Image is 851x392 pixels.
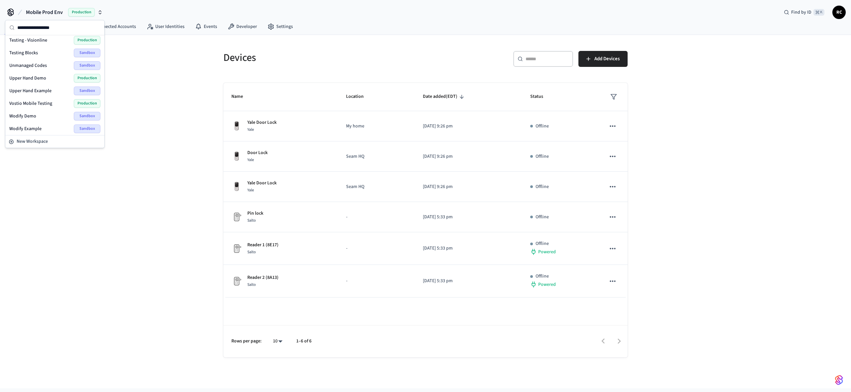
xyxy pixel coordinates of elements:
span: Yale [247,157,254,163]
span: Sandbox [74,124,100,133]
span: Testing Blocks [9,50,38,56]
span: Yale [247,127,254,132]
span: Unmanaged Codes [9,62,47,69]
span: Date added(EDT) [423,92,466,102]
span: Sandbox [74,49,100,57]
span: Production [74,36,100,45]
span: Yale [247,187,254,193]
span: Mobile Prod Env [26,8,63,16]
img: Placeholder Lock Image [231,243,242,254]
img: Placeholder Lock Image [231,212,242,222]
p: Offline [536,240,549,247]
p: [DATE] 5:33 pm [423,214,514,221]
p: Rows per page: [231,338,262,345]
span: Powered [538,249,556,255]
p: Yale Door Lock [247,119,277,126]
table: sticky table [223,83,628,297]
p: Offline [536,273,549,280]
span: Wodify Example [9,125,42,132]
span: Salto [247,218,256,223]
span: Vostio Mobile Testing [9,100,52,107]
span: Find by ID [791,9,811,16]
p: Offline [536,123,549,130]
p: 1–6 of 6 [296,338,311,345]
div: Find by ID⌘ K [779,6,830,18]
div: Suggestions [5,35,104,135]
span: Upper Hand Demo [9,75,46,82]
span: Wodify Demo [9,113,36,119]
p: - [346,245,407,252]
a: Connected Accounts [81,21,141,33]
span: Upper Hand Example [9,88,52,94]
p: Seam HQ [346,183,407,190]
span: Production [74,99,100,108]
p: [DATE] 9:26 pm [423,183,514,190]
p: Yale Door Lock [247,180,277,187]
a: Events [190,21,222,33]
p: [DATE] 9:26 pm [423,123,514,130]
span: Location [346,92,372,102]
p: Door Lock [247,149,268,156]
a: Settings [262,21,298,33]
span: RC [833,6,845,18]
img: Yale Assure Touchscreen Wifi Smart Lock, Satin Nickel, Front [231,181,242,192]
span: Salto [247,249,256,255]
p: [DATE] 5:33 pm [423,245,514,252]
button: Add Devices [578,51,628,67]
p: [DATE] 5:33 pm [423,278,514,285]
p: Offline [536,153,549,160]
span: Testing - Visionline [9,37,47,44]
span: Production [68,8,95,17]
span: ⌘ K [813,9,824,16]
span: Salto [247,282,256,288]
a: Developer [222,21,262,33]
h5: Devices [223,51,422,65]
span: Status [530,92,552,102]
button: New Workspace [6,136,104,147]
span: Sandbox [74,87,100,95]
div: 10 [270,336,286,346]
p: Seam HQ [346,153,407,160]
p: Reader 2 (8A13) [247,274,279,281]
p: - [346,214,407,221]
span: Production [74,74,100,83]
button: RC [832,6,846,19]
span: Powered [538,281,556,288]
span: Sandbox [74,61,100,70]
span: Add Devices [594,55,620,63]
img: Yale Assure Touchscreen Wifi Smart Lock, Satin Nickel, Front [231,151,242,162]
p: Pin lock [247,210,263,217]
p: - [346,278,407,285]
img: Placeholder Lock Image [231,276,242,287]
span: Name [231,92,252,102]
span: New Workspace [17,138,48,145]
p: Reader 1 (8E17) [247,242,279,249]
img: SeamLogoGradient.69752ec5.svg [835,375,843,385]
a: User Identities [141,21,190,33]
p: Offline [536,183,549,190]
span: Sandbox [74,112,100,120]
p: [DATE] 9:26 pm [423,153,514,160]
img: Yale Assure Touchscreen Wifi Smart Lock, Satin Nickel, Front [231,121,242,131]
p: My home [346,123,407,130]
p: Offline [536,214,549,221]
